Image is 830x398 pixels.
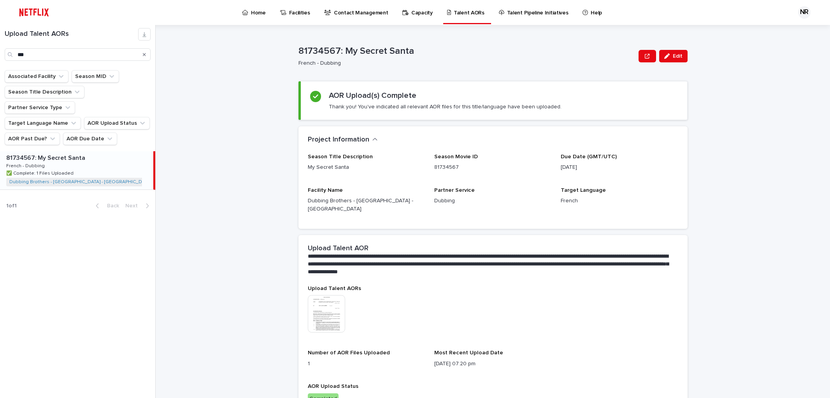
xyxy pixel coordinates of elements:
[308,188,343,193] span: Facility Name
[308,350,390,356] span: Number of AOR Files Uploaded
[5,48,151,61] input: Search
[298,60,633,67] p: French - Dubbing
[122,202,155,209] button: Next
[434,188,475,193] span: Partner Service
[561,197,678,205] p: French
[434,163,551,172] p: 81734567
[308,286,361,291] span: Upload Talent AORs
[308,360,425,368] p: 1
[125,203,142,209] span: Next
[308,163,425,172] p: My Secret Santa
[308,136,369,144] h2: Project Information
[89,202,122,209] button: Back
[561,188,606,193] span: Target Language
[9,179,151,185] a: Dubbing Brothers - [GEOGRAPHIC_DATA] - [GEOGRAPHIC_DATA]
[6,153,87,162] p: 81734567: My Secret Santa
[329,91,416,100] h2: AOR Upload(s) Complete
[5,101,75,114] button: Partner Service Type
[298,46,636,57] p: 81734567: My Secret Santa
[5,30,138,39] h1: Upload Talent AORs
[329,103,562,110] p: Thank you! You've indicated all relevant AOR files for this title/language have been uploaded.
[308,244,368,253] h2: Upload Talent AOR
[673,53,683,59] span: Edit
[798,6,811,19] div: NR
[434,154,478,159] span: Season Movie ID
[5,133,60,145] button: AOR Past Due?
[6,169,75,176] p: ✅ Complete: 1 Files Uploaded
[72,70,119,83] button: Season MID
[84,117,150,129] button: AOR Upload Status
[102,203,119,209] span: Back
[5,70,68,83] button: Associated Facility
[6,162,46,169] p: French - Dubbing
[434,360,551,368] p: [DATE] 07:20 pm
[308,154,373,159] span: Season Title Description
[63,133,117,145] button: AOR Due Date
[434,350,503,356] span: Most Recent Upload Date
[659,50,688,62] button: Edit
[308,384,358,389] span: AOR Upload Status
[16,5,53,20] img: ifQbXi3ZQGMSEF7WDB7W
[561,154,617,159] span: Due Date (GMT/UTC)
[308,197,425,213] p: Dubbing Brothers - [GEOGRAPHIC_DATA] - [GEOGRAPHIC_DATA]
[561,163,678,172] p: [DATE]
[5,86,84,98] button: Season Title Description
[434,197,551,205] p: Dubbing
[308,136,378,144] button: Project Information
[5,117,81,129] button: Target Language Name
